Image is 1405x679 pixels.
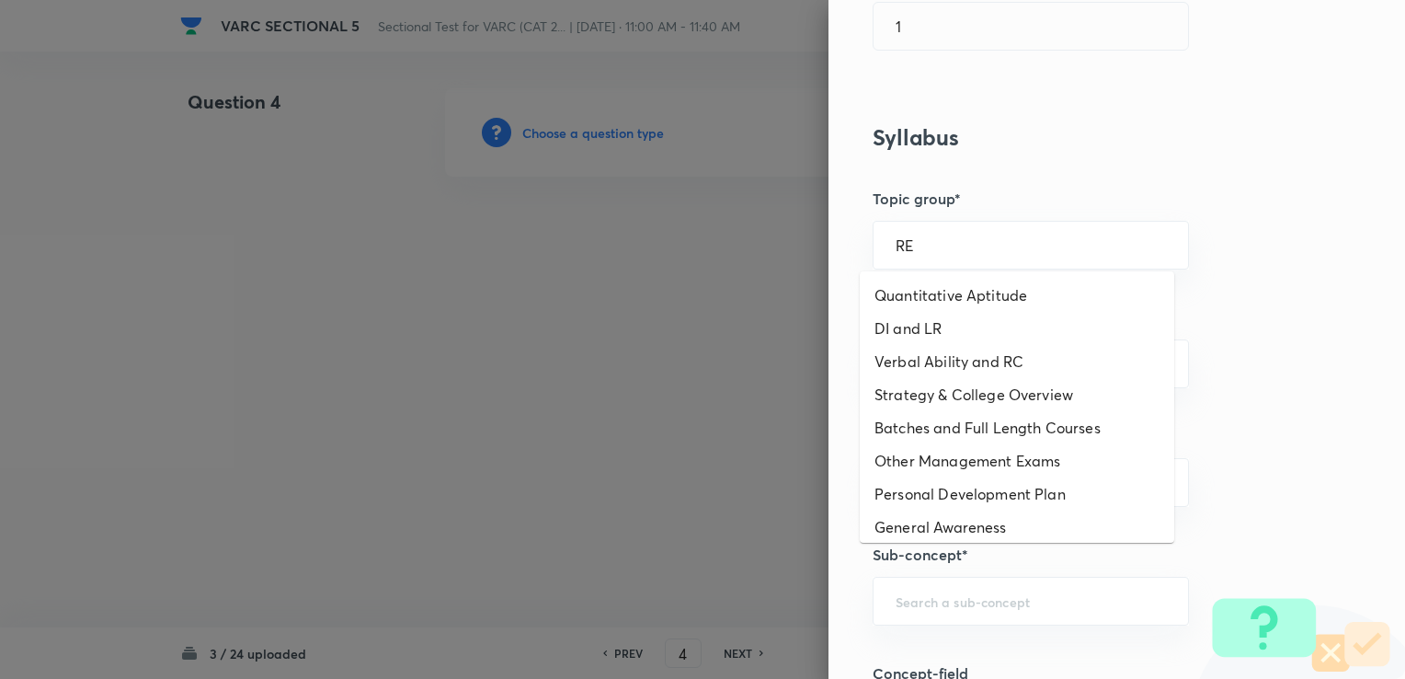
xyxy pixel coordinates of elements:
[860,279,1174,312] li: Quantitative Aptitude
[860,378,1174,411] li: Strategy & College Overview
[860,511,1174,544] li: General Awareness
[1178,363,1182,366] button: Open
[896,593,1166,610] input: Search a sub-concept
[1178,600,1182,604] button: Open
[873,124,1299,151] h3: Syllabus
[1178,244,1182,247] button: Close
[874,3,1188,50] input: Negative marks
[860,312,1174,345] li: DI and LR
[873,188,1299,210] h5: Topic group*
[873,544,1299,566] h5: Sub-concept*
[860,478,1174,511] li: Personal Development Plan
[860,345,1174,378] li: Verbal Ability and RC
[860,444,1174,478] li: Other Management Exams
[1178,481,1182,485] button: Open
[860,411,1174,444] li: Batches and Full Length Courses
[896,236,1166,254] input: Select a topic group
